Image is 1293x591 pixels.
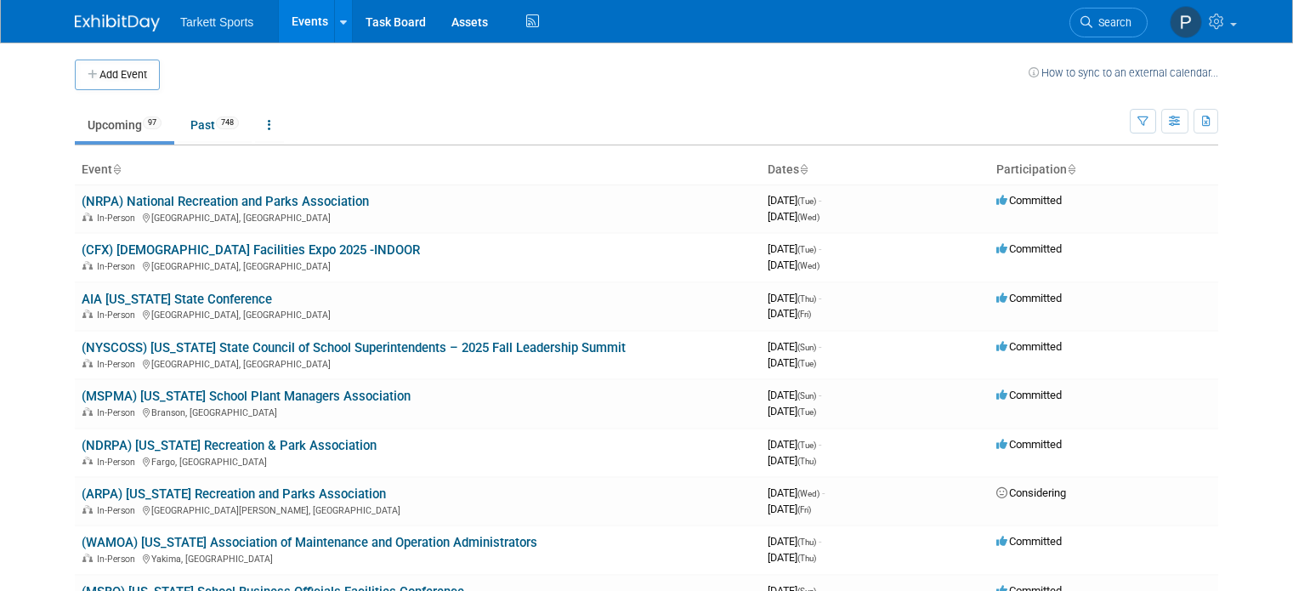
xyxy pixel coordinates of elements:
[768,307,811,320] span: [DATE]
[797,440,816,450] span: (Tue)
[768,438,821,451] span: [DATE]
[768,194,821,207] span: [DATE]
[82,259,754,272] div: [GEOGRAPHIC_DATA], [GEOGRAPHIC_DATA]
[797,489,819,498] span: (Wed)
[82,194,369,209] a: (NRPA) National Recreation and Parks Association
[112,162,121,176] a: Sort by Event Name
[797,537,816,547] span: (Thu)
[996,242,1062,255] span: Committed
[768,242,821,255] span: [DATE]
[82,213,93,221] img: In-Person Event
[797,245,816,254] span: (Tue)
[797,294,816,304] span: (Thu)
[1069,8,1148,37] a: Search
[180,15,253,29] span: Tarkett Sports
[82,389,411,404] a: (MSPMA) [US_STATE] School Plant Managers Association
[1067,162,1075,176] a: Sort by Participation Type
[768,551,816,564] span: [DATE]
[216,116,239,129] span: 748
[768,340,821,353] span: [DATE]
[990,156,1218,185] th: Participation
[75,109,174,141] a: Upcoming97
[97,359,140,370] span: In-Person
[97,457,140,468] span: In-Person
[797,310,811,319] span: (Fri)
[82,551,754,565] div: Yakima, [GEOGRAPHIC_DATA]
[768,535,821,548] span: [DATE]
[143,116,162,129] span: 97
[768,486,825,499] span: [DATE]
[97,261,140,272] span: In-Person
[819,535,821,548] span: -
[819,194,821,207] span: -
[97,407,140,418] span: In-Person
[768,503,811,515] span: [DATE]
[82,438,377,453] a: (NDRPA) [US_STATE] Recreation & Park Association
[797,213,819,222] span: (Wed)
[797,407,816,417] span: (Tue)
[82,554,93,562] img: In-Person Event
[996,438,1062,451] span: Committed
[996,340,1062,353] span: Committed
[97,310,140,321] span: In-Person
[82,405,754,418] div: Branson, [GEOGRAPHIC_DATA]
[82,210,754,224] div: [GEOGRAPHIC_DATA], [GEOGRAPHIC_DATA]
[768,356,816,369] span: [DATE]
[996,292,1062,304] span: Committed
[996,194,1062,207] span: Committed
[761,156,990,185] th: Dates
[819,340,821,353] span: -
[768,210,819,223] span: [DATE]
[178,109,252,141] a: Past748
[82,457,93,465] img: In-Person Event
[97,554,140,565] span: In-Person
[82,454,754,468] div: Fargo, [GEOGRAPHIC_DATA]
[768,259,819,271] span: [DATE]
[82,486,386,502] a: (ARPA) [US_STATE] Recreation and Parks Association
[797,359,816,368] span: (Tue)
[82,505,93,514] img: In-Person Event
[82,292,272,307] a: AIA [US_STATE] State Conference
[768,454,816,467] span: [DATE]
[768,292,821,304] span: [DATE]
[768,405,816,418] span: [DATE]
[996,486,1066,499] span: Considering
[996,389,1062,401] span: Committed
[82,261,93,270] img: In-Person Event
[1029,66,1218,79] a: How to sync to an external calendar...
[75,14,160,31] img: ExhibitDay
[797,343,816,352] span: (Sun)
[797,391,816,401] span: (Sun)
[768,389,821,401] span: [DATE]
[82,356,754,370] div: [GEOGRAPHIC_DATA], [GEOGRAPHIC_DATA]
[75,156,761,185] th: Event
[797,505,811,514] span: (Fri)
[82,310,93,318] img: In-Person Event
[82,535,537,550] a: (WAMOA) [US_STATE] Association of Maintenance and Operation Administrators
[82,307,754,321] div: [GEOGRAPHIC_DATA], [GEOGRAPHIC_DATA]
[819,389,821,401] span: -
[82,503,754,516] div: [GEOGRAPHIC_DATA][PERSON_NAME], [GEOGRAPHIC_DATA]
[799,162,808,176] a: Sort by Start Date
[82,340,626,355] a: (NYSCOSS) [US_STATE] State Council of School Superintendents – 2025 Fall Leadership Summit
[996,535,1062,548] span: Committed
[82,407,93,416] img: In-Person Event
[797,554,816,563] span: (Thu)
[797,457,816,466] span: (Thu)
[1170,6,1202,38] img: Phil Dorman
[819,292,821,304] span: -
[819,242,821,255] span: -
[82,242,420,258] a: (CFX) [DEMOGRAPHIC_DATA] Facilities Expo 2025 -INDOOR
[797,261,819,270] span: (Wed)
[97,505,140,516] span: In-Person
[797,196,816,206] span: (Tue)
[82,359,93,367] img: In-Person Event
[75,60,160,90] button: Add Event
[822,486,825,499] span: -
[819,438,821,451] span: -
[1092,16,1131,29] span: Search
[97,213,140,224] span: In-Person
